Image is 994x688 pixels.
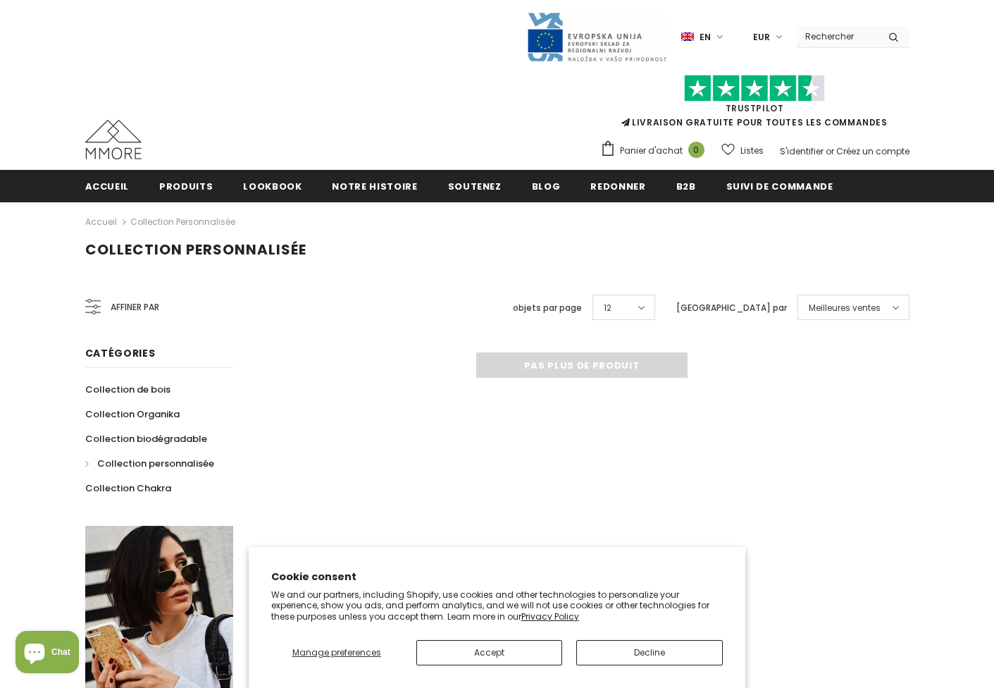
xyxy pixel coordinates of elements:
[85,346,156,360] span: Catégories
[526,11,667,63] img: Javni Razpis
[243,170,302,202] a: Lookbook
[111,300,159,315] span: Affiner par
[85,214,117,231] a: Accueil
[332,170,417,202] a: Notre histoire
[532,170,561,202] a: Blog
[448,180,502,193] span: soutenez
[604,301,611,315] span: 12
[448,170,502,202] a: soutenez
[85,432,207,446] span: Collection biodégradable
[271,570,723,584] h2: Cookie consent
[85,402,180,426] a: Collection Organika
[332,180,417,193] span: Notre histoire
[600,140,712,161] a: Panier d'achat 0
[85,120,142,159] img: Cas MMORE
[416,640,563,665] button: Accept
[740,144,764,158] span: Listes
[521,610,579,622] a: Privacy Policy
[513,301,582,315] label: objets par page
[590,180,645,193] span: Redonner
[85,383,170,396] span: Collection de bois
[85,170,130,202] a: Accueil
[676,180,696,193] span: B2B
[676,301,787,315] label: [GEOGRAPHIC_DATA] par
[526,30,667,42] a: Javni Razpis
[826,145,834,157] span: or
[243,180,302,193] span: Lookbook
[271,640,402,665] button: Manage preferences
[85,451,214,476] a: Collection personnalisée
[11,631,83,677] inbox-online-store-chat: Shopify online store chat
[85,481,171,495] span: Collection Chakra
[600,81,909,128] span: LIVRAISON GRATUITE POUR TOUTES LES COMMANDES
[797,26,878,47] input: Search Site
[700,30,711,44] span: en
[85,426,207,451] a: Collection biodégradable
[620,144,683,158] span: Panier d'achat
[726,180,833,193] span: Suivi de commande
[85,407,180,421] span: Collection Organika
[271,589,723,622] p: We and our partners, including Shopify, use cookies and other technologies to personalize your ex...
[590,170,645,202] a: Redonner
[688,142,704,158] span: 0
[159,170,213,202] a: Produits
[532,180,561,193] span: Blog
[684,75,825,102] img: Faites confiance aux étoiles pilotes
[159,180,213,193] span: Produits
[726,102,784,114] a: TrustPilot
[726,170,833,202] a: Suivi de commande
[85,180,130,193] span: Accueil
[85,476,171,500] a: Collection Chakra
[681,31,694,43] img: i-lang-1.png
[676,170,696,202] a: B2B
[576,640,723,665] button: Decline
[721,138,764,163] a: Listes
[85,377,170,402] a: Collection de bois
[97,457,214,470] span: Collection personnalisée
[836,145,909,157] a: Créez un compte
[809,301,881,315] span: Meilleures ventes
[130,216,235,228] a: Collection personnalisée
[85,240,306,259] span: Collection personnalisée
[753,30,770,44] span: EUR
[780,145,824,157] a: S'identifier
[292,646,381,658] span: Manage preferences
